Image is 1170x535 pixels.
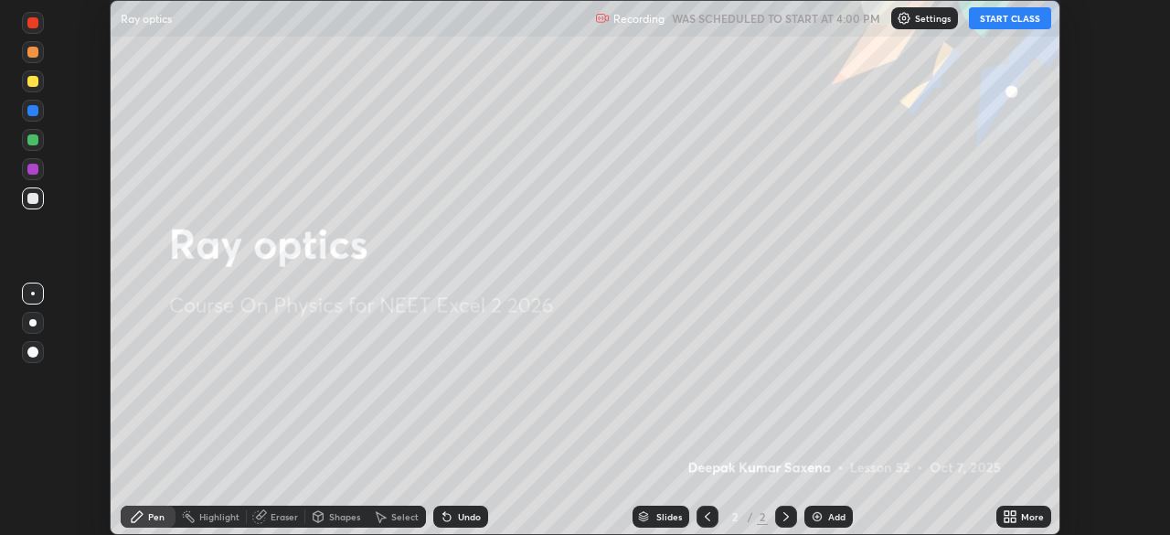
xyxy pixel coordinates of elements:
p: Settings [915,14,951,23]
div: Pen [148,512,165,521]
h5: WAS SCHEDULED TO START AT 4:00 PM [672,10,880,27]
div: Undo [458,512,481,521]
div: Shapes [329,512,360,521]
img: recording.375f2c34.svg [595,11,610,26]
div: 2 [757,508,768,525]
img: class-settings-icons [897,11,911,26]
div: Add [828,512,846,521]
div: 2 [726,511,744,522]
img: add-slide-button [810,509,824,524]
div: Select [391,512,419,521]
div: More [1021,512,1044,521]
div: Slides [656,512,682,521]
p: Ray optics [121,11,172,26]
div: Eraser [271,512,298,521]
div: / [748,511,753,522]
div: Highlight [199,512,239,521]
button: START CLASS [969,7,1051,29]
p: Recording [613,12,665,26]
